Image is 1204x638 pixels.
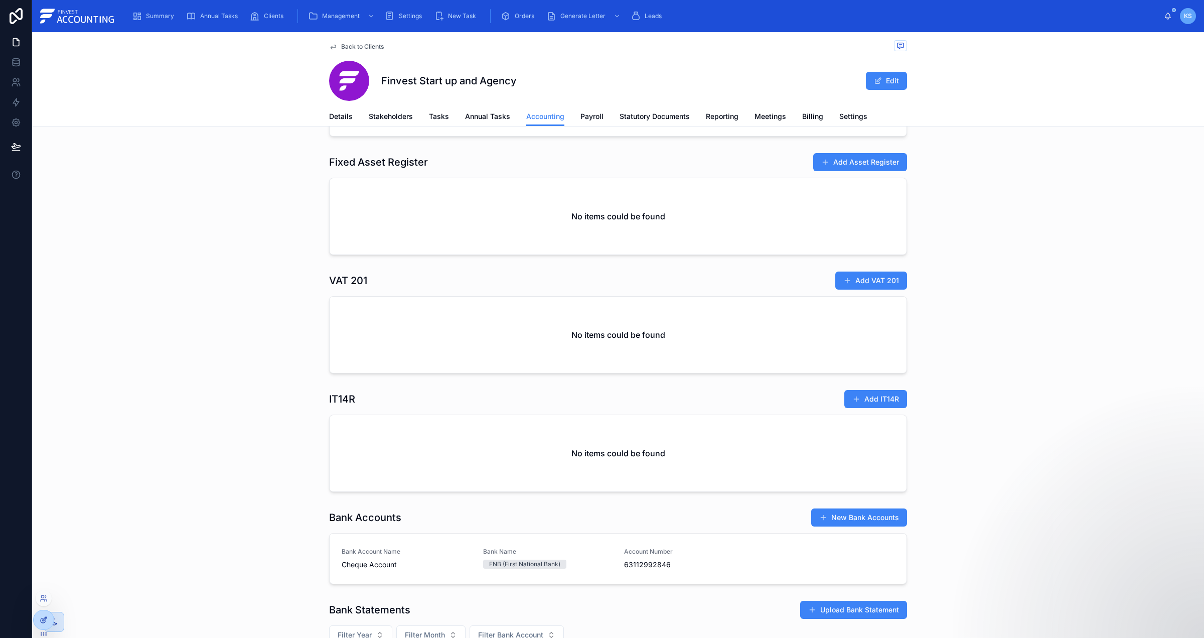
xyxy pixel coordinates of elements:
[839,107,867,127] a: Settings
[835,272,907,290] button: Add VAT 201
[329,603,410,617] h1: Bank Statements
[580,107,604,127] a: Payroll
[329,274,367,288] h1: VAT 201
[543,7,626,25] a: Generate Letter
[399,12,422,20] span: Settings
[580,111,604,121] span: Payroll
[802,107,823,127] a: Billing
[146,12,174,20] span: Summary
[526,107,564,126] a: Accounting
[489,560,560,569] div: FNB (First National Bank)
[571,329,665,341] h2: No items could be found
[305,7,380,25] a: Management
[1003,563,1204,633] iframe: Intercom notifications message
[483,548,613,556] span: Bank Name
[342,560,471,570] span: Cheque Account
[448,12,476,20] span: New Task
[329,43,384,51] a: Back to Clients
[341,43,384,51] span: Back to Clients
[802,111,823,121] span: Billing
[431,7,483,25] a: New Task
[329,392,355,406] h1: IT14R
[369,111,413,121] span: Stakeholders
[329,511,401,525] h1: Bank Accounts
[811,508,907,527] button: New Bank Accounts
[264,12,283,20] span: Clients
[624,548,754,556] span: Account Number
[526,111,564,121] span: Accounting
[1184,12,1192,20] span: KS
[866,72,907,90] button: Edit
[129,7,181,25] a: Summary
[844,390,907,408] button: Add IT14R
[571,210,665,222] h2: No items could be found
[624,560,754,570] span: 63112992846
[329,107,353,127] a: Details
[329,155,428,169] h1: Fixed Asset Register
[571,447,665,459] h2: No items could be found
[498,7,541,25] a: Orders
[706,111,738,121] span: Reporting
[40,8,116,24] img: App logo
[124,5,1164,27] div: scrollable content
[515,12,534,20] span: Orders
[620,111,690,121] span: Statutory Documents
[429,107,449,127] a: Tasks
[322,12,360,20] span: Management
[247,7,290,25] a: Clients
[329,111,353,121] span: Details
[755,107,786,127] a: Meetings
[342,548,471,556] span: Bank Account Name
[369,107,413,127] a: Stakeholders
[465,111,510,121] span: Annual Tasks
[381,74,517,88] h1: Finvest Start up and Agency
[628,7,669,25] a: Leads
[330,534,907,584] a: Bank Account NameCheque AccountBank NameFNB (First National Bank)Account Number63112992846
[200,12,238,20] span: Annual Tasks
[183,7,245,25] a: Annual Tasks
[645,12,662,20] span: Leads
[706,107,738,127] a: Reporting
[429,111,449,121] span: Tasks
[620,107,690,127] a: Statutory Documents
[465,107,510,127] a: Annual Tasks
[755,111,786,121] span: Meetings
[800,601,907,619] button: Upload Bank Statement
[813,153,907,171] button: Add Asset Register
[382,7,429,25] a: Settings
[839,111,867,121] span: Settings
[560,12,606,20] span: Generate Letter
